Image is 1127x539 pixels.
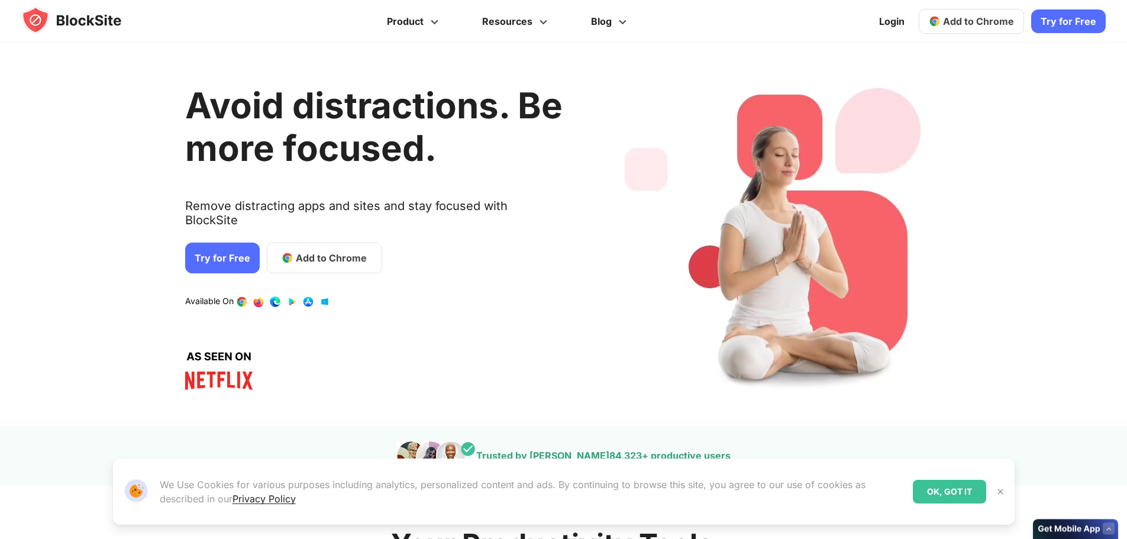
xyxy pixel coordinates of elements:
text: Remove distracting apps and sites and stay focused with BlockSite [185,199,563,237]
text: Available On [185,296,234,308]
p: We Use Cookies for various purposes including analytics, personalized content and ads. By continu... [160,477,903,506]
button: Close [993,484,1008,499]
a: Privacy Policy [232,493,296,505]
span: Add to Chrome [943,15,1014,27]
img: blocksite-icon.5d769676.svg [21,6,144,34]
img: Close [996,487,1005,496]
a: Try for Free [1031,9,1106,33]
a: Login [872,7,912,35]
h1: Avoid distractions. Be more focused. [185,84,563,169]
img: pepole images [396,441,476,470]
a: Add to Chrome [919,9,1024,34]
a: Try for Free [185,243,260,273]
span: Add to Chrome [296,251,367,265]
a: Add to Chrome [267,243,382,273]
img: chrome-icon.svg [929,15,941,27]
div: OK, GOT IT [913,480,986,504]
